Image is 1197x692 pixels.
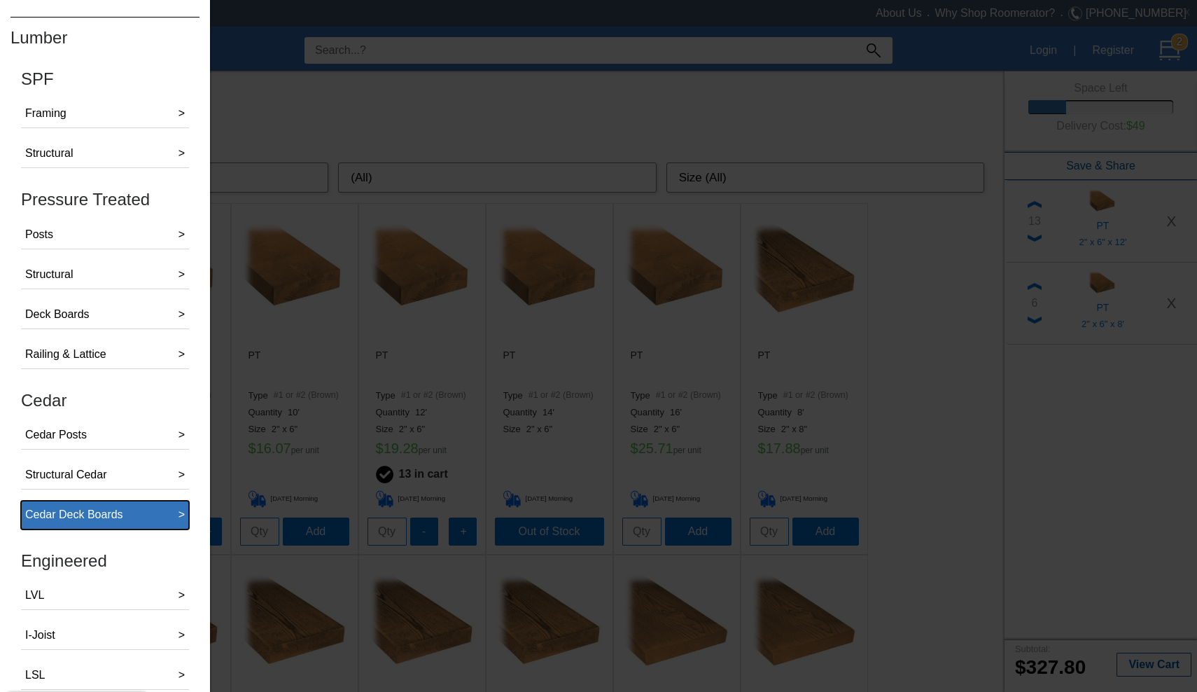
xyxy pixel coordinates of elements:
div: > [178,627,185,644]
button: I-Joist> [21,621,189,650]
div: Structural [25,266,73,283]
div: > [178,466,185,483]
div: > [178,427,185,443]
div: > [178,587,185,604]
button: Structural> [21,261,189,289]
div: > [178,346,185,363]
div: > [178,306,185,323]
div: Cedar Posts [25,427,87,443]
button: Cedar Deck Boards> [21,501,189,530]
div: Cedar Deck Boards [25,506,123,523]
div: Structural Cedar [25,466,107,483]
div: > [178,226,185,243]
button: Deck Boards> [21,300,189,329]
div: Deck Boards [25,306,90,323]
button: LVL> [21,581,189,610]
div: > [178,506,185,523]
button: Structural> [21,139,189,168]
div: LSL [25,667,45,684]
div: > [178,667,185,684]
button: Framing> [21,99,189,128]
div: Structural [25,145,73,162]
div: Framing [25,105,66,122]
div: I-Joist [25,627,55,644]
button: Cedar Posts> [21,421,189,450]
button: Railing & Lattice> [21,340,189,369]
h4: Engineered [21,552,189,570]
button: Posts> [21,221,189,249]
button: Structural Cedar> [21,461,189,490]
button: LSL> [21,661,189,690]
h4: Cedar [21,392,189,410]
div: > [178,266,185,283]
div: LVL [25,587,44,604]
div: Railing & Lattice [25,346,106,363]
div: Posts [25,226,53,243]
div: > [178,145,185,162]
h4: SPF [21,70,189,88]
div: > [178,105,185,122]
h4: Pressure Treated [21,191,189,209]
h4: Lumber [10,17,199,58]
